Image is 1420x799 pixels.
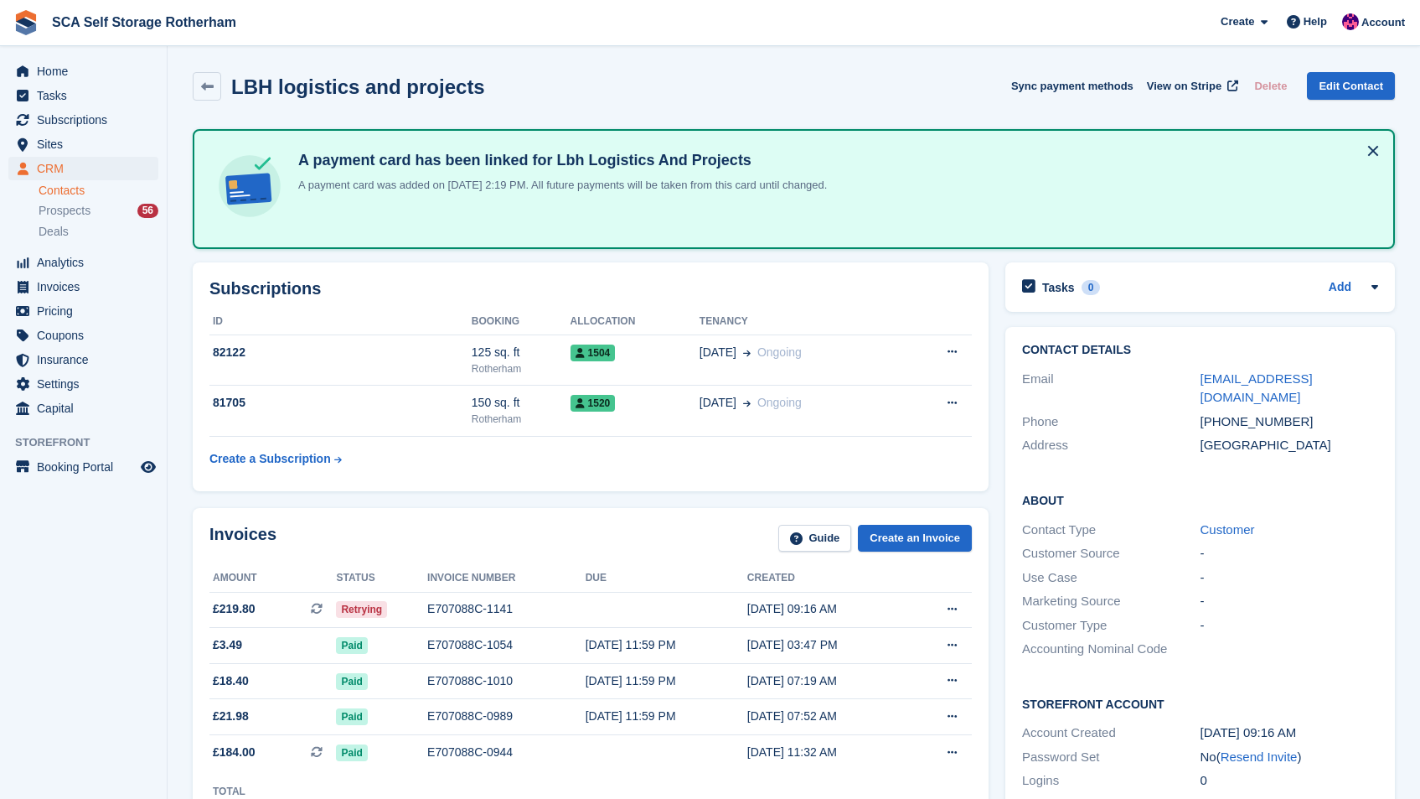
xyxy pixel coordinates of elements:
span: Home [37,60,137,83]
div: No [1201,748,1379,767]
div: Contact Type [1022,521,1201,540]
h2: Invoices [209,525,276,553]
span: ( ) [1216,750,1302,764]
a: Deals [39,223,158,241]
a: menu [8,157,158,180]
h2: Subscriptions [209,279,972,298]
a: Add [1329,278,1351,298]
a: Resend Invite [1221,750,1298,764]
div: 125 sq. ft [472,344,571,361]
a: menu [8,108,158,132]
span: Deals [39,224,69,240]
th: ID [209,309,472,335]
a: menu [8,275,158,298]
a: menu [8,324,158,347]
a: Create a Subscription [209,444,342,475]
th: Booking [472,309,571,335]
div: E707088C-1054 [427,636,586,654]
span: Paid [336,673,367,690]
span: Retrying [336,601,387,618]
div: Total [213,784,265,799]
a: menu [8,455,158,479]
a: View on Stripe [1140,72,1242,100]
a: [EMAIL_ADDRESS][DOMAIN_NAME] [1201,371,1313,405]
div: - [1201,592,1379,611]
h2: LBH logistics and projects [231,75,485,98]
div: 56 [137,204,158,218]
a: menu [8,348,158,371]
div: [DATE] 07:52 AM [747,708,909,725]
div: Password Set [1022,748,1201,767]
span: Ongoing [757,396,802,409]
a: Preview store [138,457,158,477]
img: Sam Chapman [1342,13,1359,30]
div: [DATE] 09:16 AM [1201,724,1379,743]
button: Delete [1247,72,1293,100]
div: 150 sq. ft [472,394,571,412]
span: [DATE] [700,344,736,361]
div: E707088C-1141 [427,600,586,618]
a: menu [8,299,158,323]
span: Booking Portal [37,455,137,479]
div: 82122 [209,344,472,361]
div: [DATE] 11:59 PM [586,708,747,725]
div: [DATE] 07:19 AM [747,672,909,690]
h2: Storefront Account [1022,695,1378,712]
div: - [1201,616,1379,636]
span: View on Stripe [1147,78,1221,95]
th: Invoice number [427,565,586,592]
span: Account [1361,14,1405,31]
a: Create an Invoice [858,525,972,553]
a: Guide [778,525,852,553]
span: Storefront [15,434,167,451]
a: menu [8,251,158,274]
div: Logins [1022,771,1201,791]
span: CRM [37,157,137,180]
span: £3.49 [213,636,242,654]
h4: A payment card has been linked for Lbh Logistics And Projects [292,151,827,170]
span: £184.00 [213,744,256,761]
div: E707088C-0944 [427,744,586,761]
p: A payment card was added on [DATE] 2:19 PM. All future payments will be taken from this card unti... [292,177,827,194]
div: [DATE] 11:59 PM [586,636,747,654]
span: Subscriptions [37,108,137,132]
div: 0 [1082,280,1101,295]
div: Accounting Nominal Code [1022,640,1201,659]
th: Status [336,565,427,592]
a: menu [8,60,158,83]
a: Contacts [39,183,158,199]
span: Pricing [37,299,137,323]
span: Help [1304,13,1327,30]
span: Invoices [37,275,137,298]
a: Prospects 56 [39,202,158,220]
span: Capital [37,397,137,420]
span: Analytics [37,251,137,274]
a: menu [8,372,158,396]
div: Customer Source [1022,544,1201,563]
span: £219.80 [213,600,256,618]
div: [DATE] 03:47 PM [747,636,909,654]
div: Create a Subscription [209,450,331,468]
div: [DATE] 11:32 AM [747,744,909,761]
a: menu [8,397,158,420]
div: Email [1022,370,1201,407]
div: [GEOGRAPHIC_DATA] [1201,436,1379,455]
th: Amount [209,565,336,592]
div: - [1201,544,1379,563]
a: SCA Self Storage Rotherham [45,8,243,36]
div: E707088C-0989 [427,708,586,725]
span: Paid [336,637,367,654]
div: Account Created [1022,724,1201,743]
div: Marketing Source [1022,592,1201,611]
div: 81705 [209,394,472,412]
div: [DATE] 11:59 PM [586,672,747,690]
th: Created [747,565,909,592]
img: stora-icon-8386f47178a22dfd0bd8f6a31ec36ba5ce8667c1dd55bd0f319d3a0aa187defe.svg [13,10,39,35]
span: Ongoing [757,345,802,359]
span: Sites [37,132,137,156]
span: £21.98 [213,708,249,725]
div: Address [1022,436,1201,455]
div: [PHONE_NUMBER] [1201,412,1379,432]
img: card-linked-ebf98d0992dc2aeb22e95c0e3c79077019eb2392cfd83c6a337811c24bc77127.svg [214,151,285,221]
span: Create [1221,13,1254,30]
